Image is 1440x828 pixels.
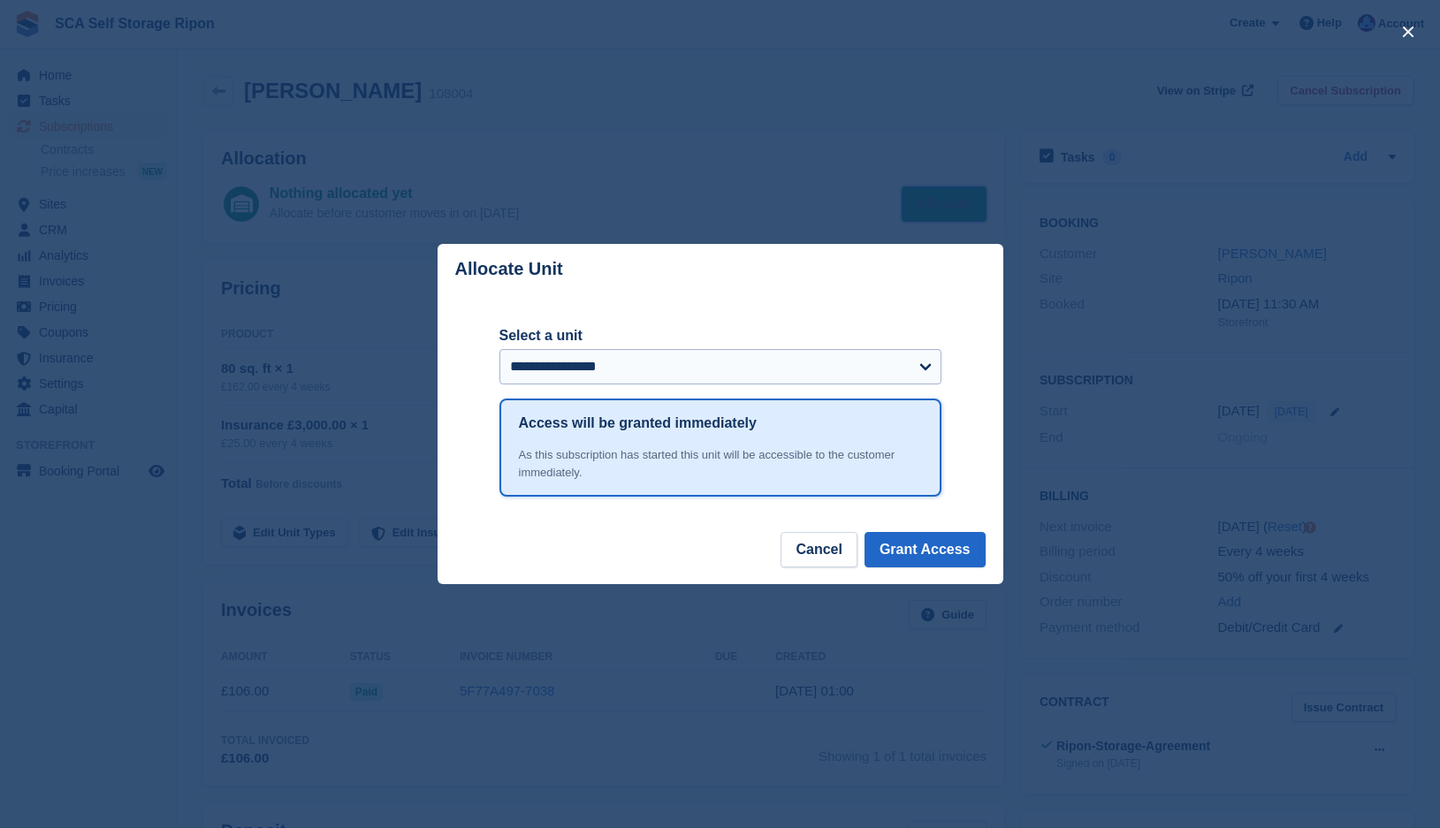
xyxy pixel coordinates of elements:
label: Select a unit [499,325,941,346]
button: Cancel [781,532,857,567]
button: close [1394,18,1422,46]
div: As this subscription has started this unit will be accessible to the customer immediately. [519,446,922,481]
button: Grant Access [865,532,986,567]
h1: Access will be granted immediately [519,413,757,434]
p: Allocate Unit [455,259,563,279]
